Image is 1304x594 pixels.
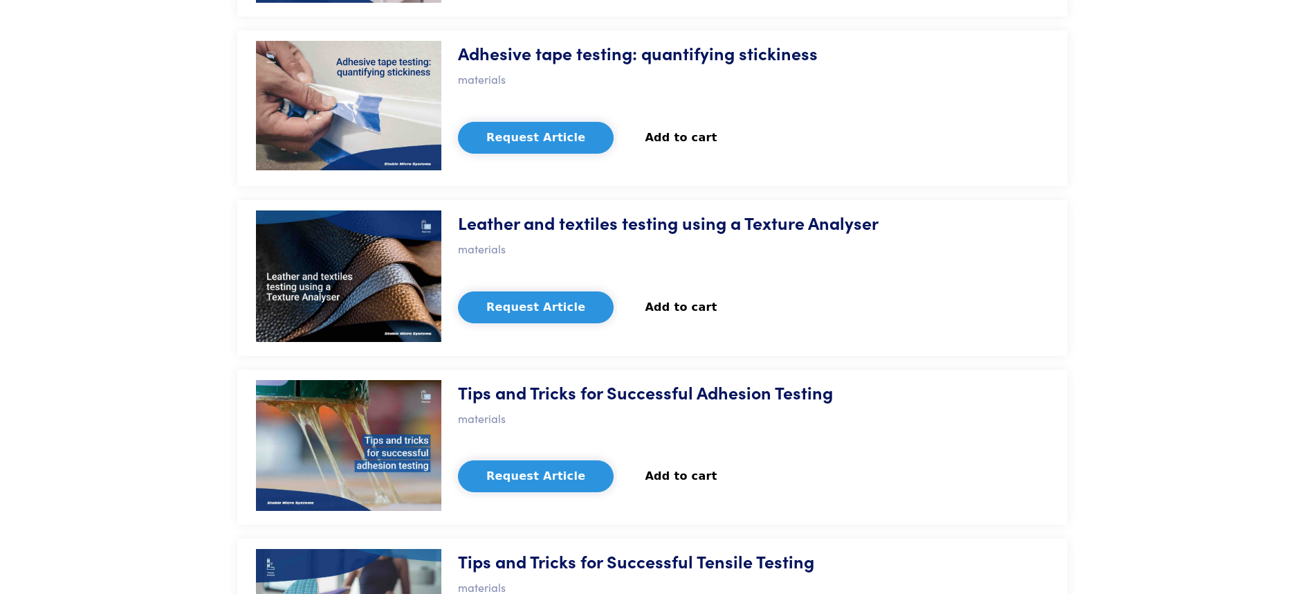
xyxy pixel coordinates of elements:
h5: Leather and textiles testing using a Texture Analyser [458,210,879,235]
h5: Tips and Tricks for Successful Tensile Testing [458,549,814,573]
button: Request Article [458,122,614,154]
p: materials [458,240,506,258]
button: Request Article [458,460,614,492]
button: Add to cart [617,461,744,492]
p: materials [458,71,506,89]
img: tips-tricks-adhesion-testing.jpg [256,380,442,511]
button: Request Article [458,291,614,323]
h5: Adhesive tape testing: quantifying stickiness [458,41,818,65]
img: materials-textiles.jpg [256,210,442,342]
h5: Tips and Tricks for Successful Adhesion Testing [458,380,833,404]
button: Add to cart [617,292,744,323]
img: materials-tape-testing.jpg [256,41,442,170]
p: materials [458,410,506,428]
button: Add to cart [617,123,744,153]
